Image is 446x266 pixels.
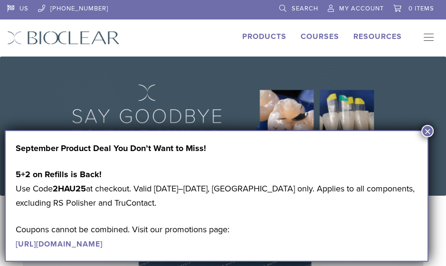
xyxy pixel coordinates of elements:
[353,32,402,41] a: Resources
[16,222,418,251] p: Coupons cannot be combined. Visit our promotions page:
[416,31,439,45] nav: Primary Navigation
[408,5,434,12] span: 0 items
[53,183,86,194] strong: 2HAU25
[301,32,339,41] a: Courses
[242,32,286,41] a: Products
[339,5,384,12] span: My Account
[16,143,206,153] strong: September Product Deal You Don’t Want to Miss!
[7,31,120,45] img: Bioclear
[421,125,434,137] button: Close
[16,169,102,180] strong: 5+2 on Refills is Back!
[16,239,103,249] a: [URL][DOMAIN_NAME]
[292,5,318,12] span: Search
[16,167,418,210] p: Use Code at checkout. Valid [DATE]–[DATE], [GEOGRAPHIC_DATA] only. Applies to all components, exc...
